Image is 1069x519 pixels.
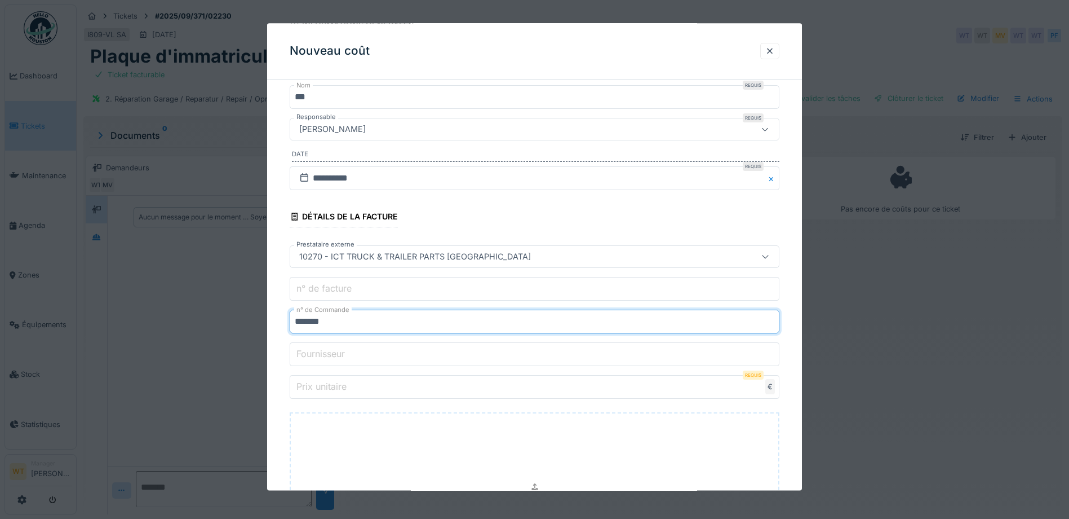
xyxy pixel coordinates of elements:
div: [PERSON_NAME] [295,124,370,136]
label: Responsable [294,113,338,122]
h3: Nouveau coût [290,44,370,58]
label: Prestataire externe [294,240,357,250]
label: n° de facture [294,282,354,296]
label: n° de Commande [294,306,352,315]
div: Requis [743,162,764,171]
label: Nom [294,81,313,91]
div: Requis [743,114,764,123]
label: Fournisseur [294,348,347,361]
label: Prix unitaire [294,380,349,394]
div: Requis [743,371,764,380]
label: Date [292,150,779,162]
button: Close [767,166,779,190]
div: Détails de la facture [290,208,398,227]
div: € [765,380,775,395]
div: 10270 - ICT TRUCK & TRAILER PARTS [GEOGRAPHIC_DATA] [295,251,535,263]
div: Requis [743,81,764,90]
